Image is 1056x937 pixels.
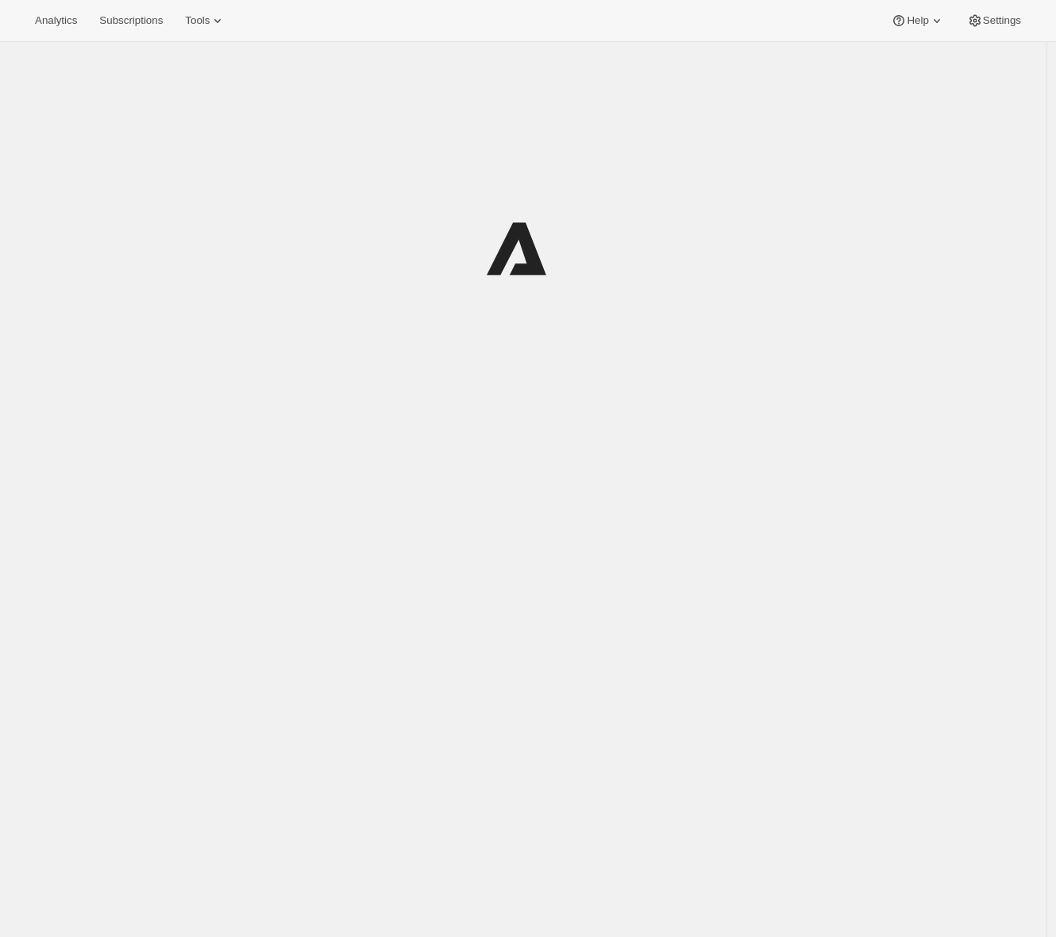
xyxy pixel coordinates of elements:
[35,14,77,27] span: Analytics
[958,10,1031,32] button: Settings
[881,10,954,32] button: Help
[907,14,928,27] span: Help
[175,10,235,32] button: Tools
[185,14,210,27] span: Tools
[983,14,1021,27] span: Settings
[90,10,172,32] button: Subscriptions
[25,10,87,32] button: Analytics
[99,14,163,27] span: Subscriptions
